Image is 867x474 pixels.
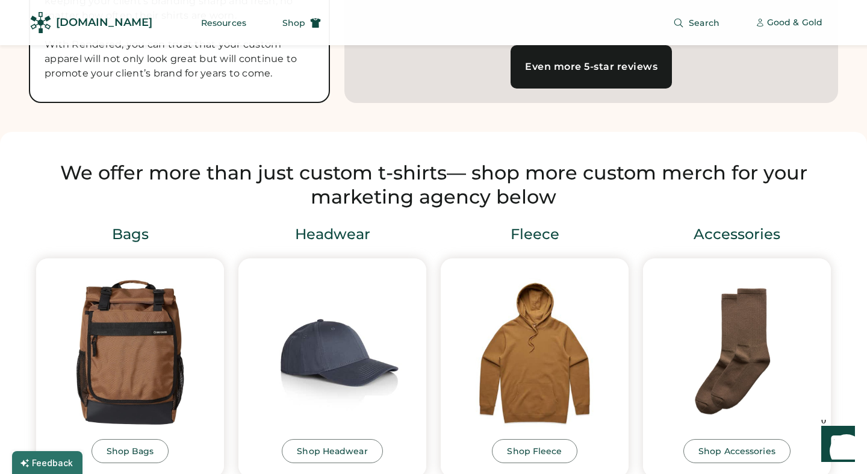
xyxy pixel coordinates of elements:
[767,17,822,29] div: Good & Gold
[107,447,154,455] div: Shop Bags
[268,11,335,35] button: Shop
[56,15,152,30] div: [DOMAIN_NAME]
[810,420,862,472] iframe: Front Chat
[112,227,149,244] a: Bags
[683,439,791,463] a: Shop Accessories
[297,447,367,455] div: Shop Headwear
[29,161,838,209] h2: We offer more than just custom t-shirts— shop more custom merch for your marketing agency below
[295,227,370,244] a: Headwear
[525,62,657,72] div: Even more 5-star reviews
[507,447,562,455] div: Shop Fleece
[492,439,577,463] a: Shop Fleece
[689,19,719,27] span: Search
[187,11,261,35] button: Resources
[511,45,672,89] a: Even more 5-star reviews
[92,439,169,463] a: Shop Bags
[698,447,775,455] div: Shop Accessories
[511,227,559,244] a: Fleece
[282,19,305,27] span: Shop
[282,439,382,463] a: Shop Headwear
[30,12,51,33] img: Rendered Logo - Screens
[694,227,780,244] a: Accessories
[659,11,734,35] button: Search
